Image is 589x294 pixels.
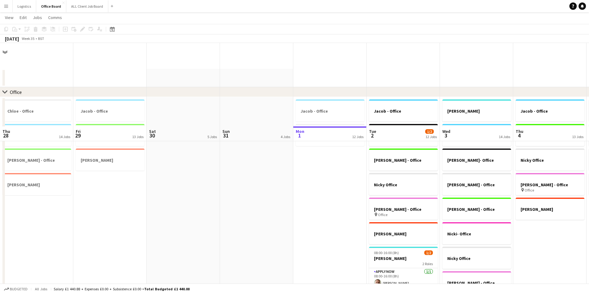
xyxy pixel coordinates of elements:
[352,134,364,139] div: 12 Jobs
[144,287,190,291] span: Total Budgeted £1 440.88
[5,36,19,42] div: [DATE]
[369,108,438,114] h3: Jacob - Office
[20,36,36,41] span: Week 35
[34,287,48,291] span: All jobs
[10,287,28,291] span: Budgeted
[442,256,511,261] h3: Nicky Office
[207,134,217,139] div: 5 Jobs
[442,149,511,171] app-job-card: [PERSON_NAME]- Office
[76,129,81,134] span: Fri
[369,182,438,188] h3: Nicky Office
[2,149,71,171] app-job-card: [PERSON_NAME] - Office
[281,134,290,139] div: 4 Jobs
[38,36,44,41] div: BST
[2,14,16,21] a: View
[369,149,438,171] div: [PERSON_NAME] - Office
[30,14,44,21] a: Jobs
[295,132,304,139] span: 1
[2,99,71,122] app-job-card: Chloe - Office
[378,212,387,217] span: Office
[33,15,42,20] span: Jobs
[442,207,511,212] h3: [PERSON_NAME] - Office
[369,124,438,146] app-job-card: [PERSON_NAME]- Office
[17,14,29,21] a: Edit
[515,132,523,139] span: 4
[2,129,10,134] span: Thu
[369,198,438,220] app-job-card: [PERSON_NAME] - Office Office
[48,15,62,20] span: Comms
[442,280,511,286] h3: [PERSON_NAME] - Office
[59,134,70,139] div: 14 Jobs
[425,129,434,134] span: 1/2
[66,0,108,12] button: ALL Client Job Board
[516,124,584,146] app-job-card: [PERSON_NAME] - Office
[76,108,144,114] h3: Jacob - Office
[10,89,22,95] div: Office
[442,182,511,188] h3: [PERSON_NAME] - Office
[442,124,511,146] app-job-card: Jacob - Office
[499,134,510,139] div: 14 Jobs
[516,182,584,188] h3: [PERSON_NAME] - Office
[516,173,584,195] app-job-card: [PERSON_NAME] - Office Office
[369,256,438,261] h3: [PERSON_NAME]
[369,129,376,134] span: Tue
[369,222,438,244] div: [PERSON_NAME]
[442,99,511,122] app-job-card: [PERSON_NAME]
[572,134,583,139] div: 13 Jobs
[442,108,511,114] h3: [PERSON_NAME]
[369,268,438,289] app-card-role: APPLY NOW1/108:00-16:00 (8h)[PERSON_NAME]
[54,287,190,291] div: Salary £1 440.88 + Expenses £0.00 + Subsistence £0.00 =
[516,108,584,114] h3: Jacob - Office
[76,124,144,146] app-job-card: [PERSON_NAME] - Office
[442,271,511,293] app-job-card: [PERSON_NAME] - Office Office
[149,129,156,134] span: Sat
[20,15,27,20] span: Edit
[3,286,29,292] button: Budgeted
[369,99,438,122] div: Jacob - Office
[369,173,438,195] app-job-card: Nicky Office
[442,198,511,220] app-job-card: [PERSON_NAME] - Office
[2,132,10,139] span: 28
[76,149,144,171] div: [PERSON_NAME]
[516,149,584,171] app-job-card: Nicky Office
[516,207,584,212] h3: [PERSON_NAME]
[2,157,71,163] h3: [PERSON_NAME] - Office
[148,132,156,139] span: 30
[368,132,376,139] span: 2
[516,99,584,122] app-job-card: Jacob - Office
[2,124,71,146] app-job-card: Jacob - Office
[296,124,364,146] app-job-card: Nicky Office
[516,129,523,134] span: Thu
[2,173,71,195] app-job-card: [PERSON_NAME]
[442,222,511,244] app-job-card: Nicki- Office
[36,0,66,12] button: Office Board
[516,198,584,220] app-job-card: [PERSON_NAME]
[2,108,71,114] h3: Chloe - Office
[2,182,71,188] h3: [PERSON_NAME]
[132,134,144,139] div: 13 Jobs
[296,108,364,114] h3: Jacob - Office
[516,157,584,163] h3: Nicky Office
[222,129,230,134] span: Sun
[442,173,511,195] app-job-card: [PERSON_NAME] - Office
[46,14,64,21] a: Comms
[374,250,399,255] span: 08:00-16:00 (8h)
[296,99,364,122] div: Jacob - Office
[221,132,230,139] span: 31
